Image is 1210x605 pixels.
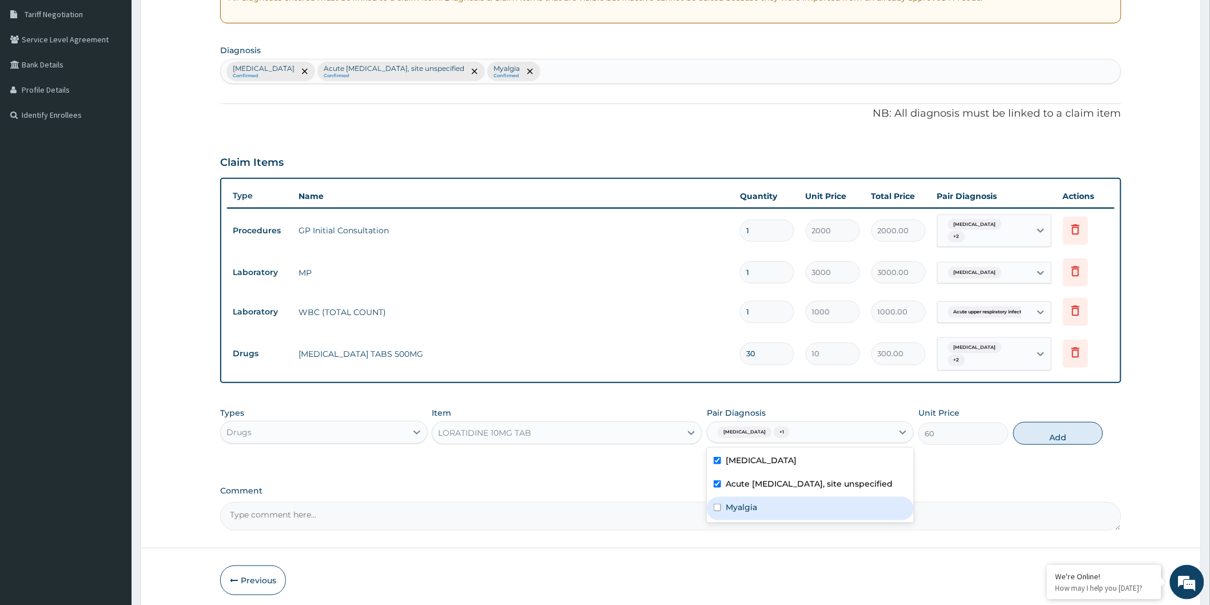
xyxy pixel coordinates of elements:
[220,45,261,56] label: Diagnosis
[726,501,757,513] label: Myalgia
[21,57,46,86] img: d_794563401_company_1708531726252_794563401
[300,66,310,77] span: remove selection option
[948,355,965,366] span: + 2
[948,307,1031,318] span: Acute upper respiratory infect...
[707,407,766,419] label: Pair Diagnosis
[774,427,790,438] span: + 1
[1056,583,1153,593] p: How may I help you today?
[1013,422,1104,445] button: Add
[932,185,1057,208] th: Pair Diagnosis
[726,455,797,466] label: [MEDICAL_DATA]
[438,427,531,439] div: LORATIDINE 10MG TAB
[220,106,1121,121] p: NB: All diagnosis must be linked to a claim item
[220,408,244,418] label: Types
[226,427,252,438] div: Drugs
[469,66,480,77] span: remove selection option
[66,144,158,260] span: We're online!
[493,64,520,73] p: Myalgia
[59,64,192,79] div: Chat with us now
[734,185,800,208] th: Quantity
[227,262,293,283] td: Laboratory
[1057,185,1115,208] th: Actions
[525,66,535,77] span: remove selection option
[948,267,1002,278] span: [MEDICAL_DATA]
[293,343,734,365] td: [MEDICAL_DATA] TABS 500MG
[948,231,965,242] span: + 2
[188,6,215,33] div: Minimize live chat window
[866,185,932,208] th: Total Price
[227,301,293,323] td: Laboratory
[233,64,294,73] p: [MEDICAL_DATA]
[293,301,734,324] td: WBC (TOTAL COUNT)
[293,185,734,208] th: Name
[432,407,451,419] label: Item
[718,427,771,438] span: [MEDICAL_DATA]
[324,64,464,73] p: Acute [MEDICAL_DATA], site unspecified
[918,407,960,419] label: Unit Price
[948,219,1002,230] span: [MEDICAL_DATA]
[220,157,284,169] h3: Claim Items
[324,73,464,79] small: Confirmed
[233,73,294,79] small: Confirmed
[220,566,286,595] button: Previous
[6,312,218,352] textarea: Type your message and hit 'Enter'
[493,73,520,79] small: Confirmed
[726,478,893,489] label: Acute [MEDICAL_DATA], site unspecified
[25,9,83,19] span: Tariff Negotiation
[293,219,734,242] td: GP Initial Consultation
[227,185,293,206] th: Type
[293,261,734,284] td: MP
[227,343,293,364] td: Drugs
[948,342,1002,353] span: [MEDICAL_DATA]
[227,220,293,241] td: Procedures
[800,185,866,208] th: Unit Price
[1056,571,1153,582] div: We're Online!
[220,486,1121,496] label: Comment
